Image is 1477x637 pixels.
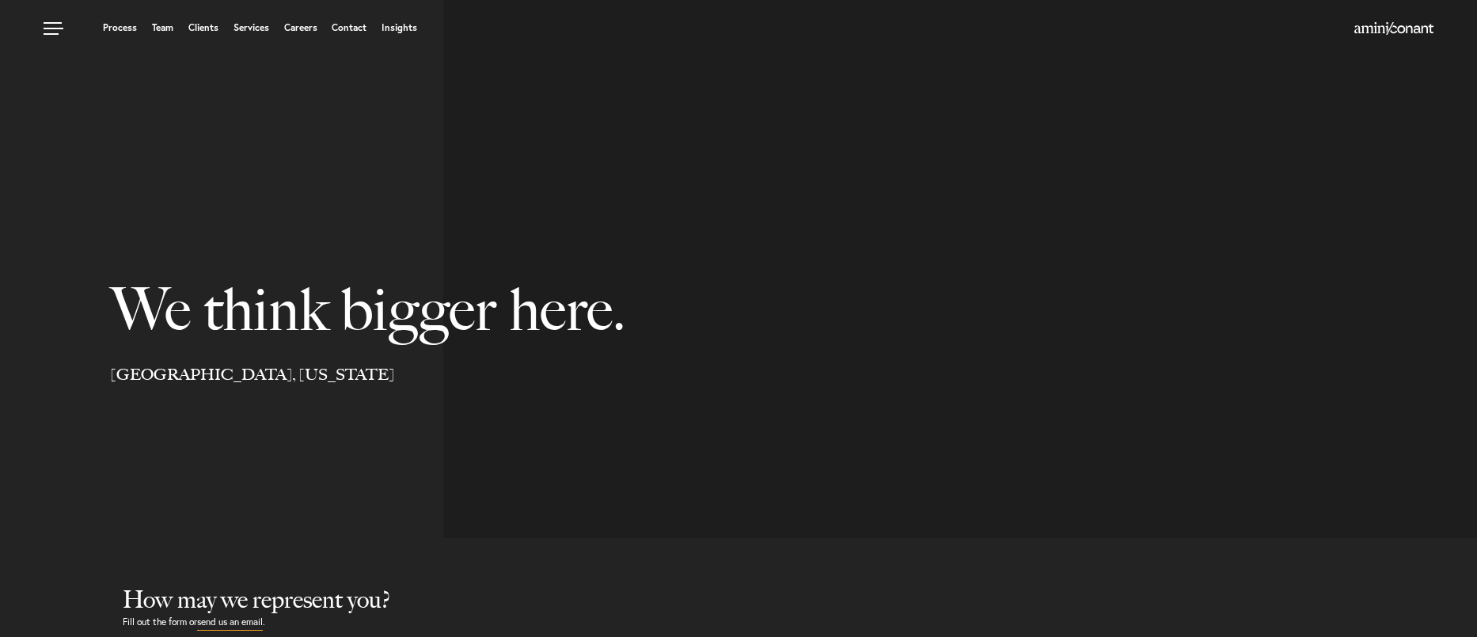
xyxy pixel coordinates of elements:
[234,23,269,32] a: Services
[1354,23,1433,36] a: Home
[197,614,263,631] a: send us an email
[188,23,218,32] a: Clients
[1354,22,1433,35] img: Amini & Conant
[123,614,1477,631] p: Fill out the form or .
[382,23,417,32] a: Insights
[123,586,1477,614] h2: How may we represent you?
[284,23,317,32] a: Careers
[103,23,137,32] a: Process
[332,23,366,32] a: Contact
[152,23,173,32] a: Team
